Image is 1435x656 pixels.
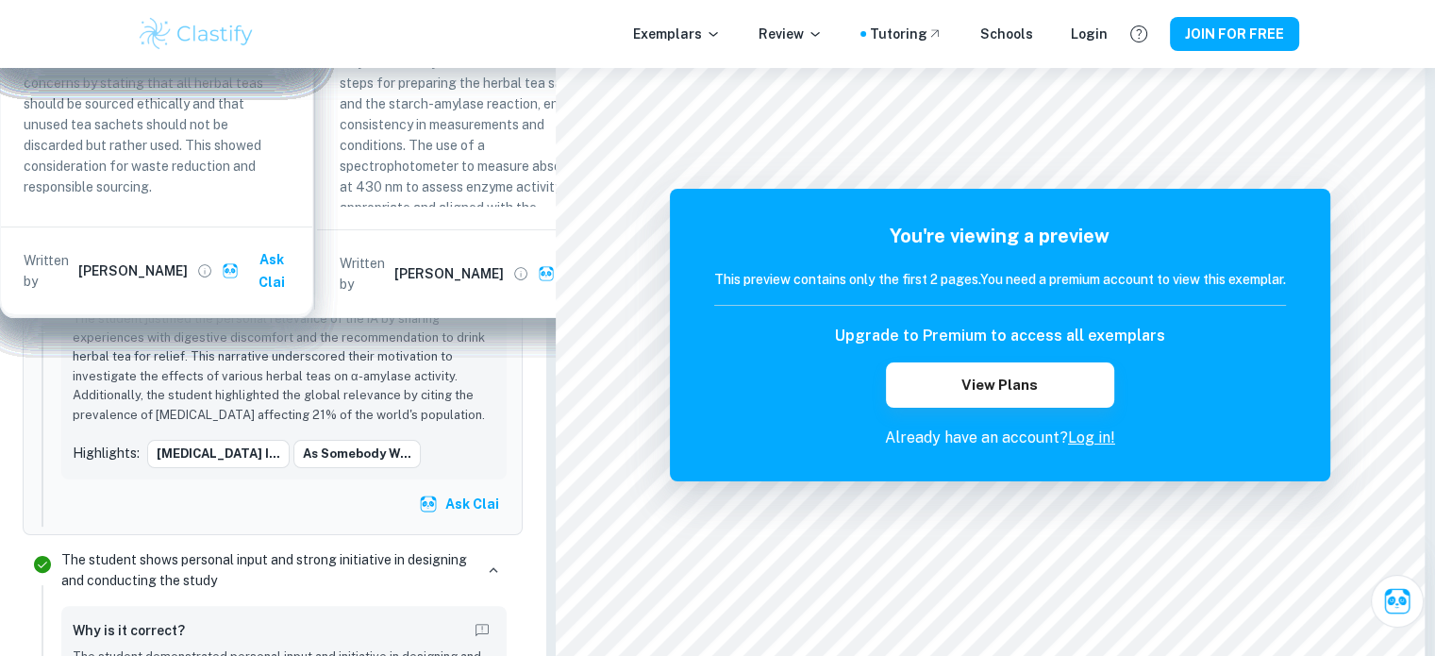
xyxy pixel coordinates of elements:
p: The student shows personal input and strong initiative in designing and conducting the study [61,549,473,591]
a: Log in! [1068,429,1115,446]
button: View Plans [886,362,1114,408]
p: Written by [340,253,391,294]
button: As somebody w... [293,440,421,468]
p: Already have an account? [714,427,1286,449]
img: clai.svg [538,265,556,283]
p: Review [759,24,823,44]
h6: [PERSON_NAME] [394,263,504,284]
a: Schools [980,24,1033,44]
button: Ask Clai [534,245,621,302]
img: clai.svg [419,495,438,513]
h6: [PERSON_NAME] [78,261,188,281]
h5: You're viewing a preview [714,222,1286,250]
button: Help and Feedback [1123,18,1155,50]
h6: Upgrade to Premium to access all exemplars [835,325,1165,347]
img: Clastify logo [137,15,257,53]
button: View full profile [508,261,534,287]
p: Achieved through the Ethical Considerations section. The student demonstrated awareness of ethica... [24,10,290,197]
button: Report mistake/confusion [469,617,495,644]
h6: Why is it correct? [73,620,185,641]
a: Login [1071,24,1108,44]
p: Highlights: [73,443,140,463]
button: Ask Clai [415,487,507,521]
p: Exemplars [633,24,721,44]
svg: Correct [31,553,54,576]
button: Ask Clai [1371,575,1424,628]
button: JOIN FOR FREE [1170,17,1299,51]
button: Ask Clai [218,243,305,299]
button: View full profile [192,258,218,284]
button: [MEDICAL_DATA] i... [147,440,290,468]
img: clai.svg [222,262,240,280]
h6: This preview contains only the first 2 pages. You need a premium account to view this exemplar. [714,269,1286,290]
a: Tutoring [870,24,943,44]
p: Written by [24,250,75,292]
p: The student justified the personal relevance of the IA by sharing experiences with digestive disc... [73,310,495,426]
